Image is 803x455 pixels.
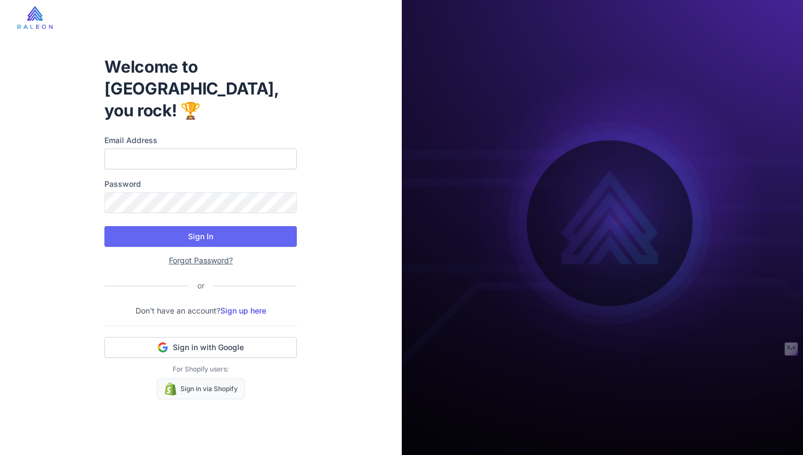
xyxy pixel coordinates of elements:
h1: Welcome to [GEOGRAPHIC_DATA], you rock! 🏆 [104,56,297,121]
button: Sign in with Google [104,337,297,358]
p: For Shopify users: [104,364,297,374]
p: Don't have an account? [104,305,297,317]
label: Password [104,178,297,190]
a: Sign in via Shopify [157,379,245,399]
div: or [189,280,213,292]
a: Sign up here [220,306,266,315]
a: Forgot Password? [169,256,233,265]
span: Sign in with Google [173,342,244,353]
button: Sign In [104,226,297,247]
label: Email Address [104,134,297,146]
img: raleon-logo-whitebg.9aac0268.jpg [17,6,52,29]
